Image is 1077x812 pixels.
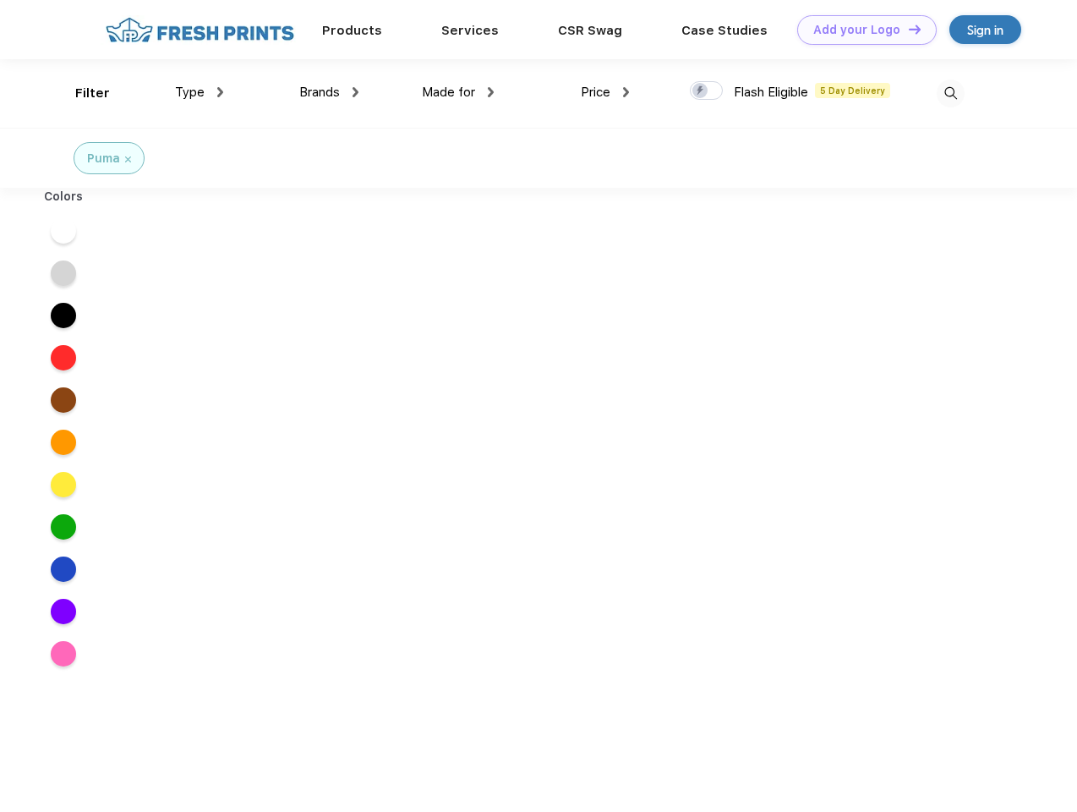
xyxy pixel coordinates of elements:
[217,87,223,97] img: dropdown.png
[125,156,131,162] img: filter_cancel.svg
[581,85,610,100] span: Price
[623,87,629,97] img: dropdown.png
[422,85,475,100] span: Made for
[87,150,120,167] div: Puma
[558,23,622,38] a: CSR Swag
[909,25,921,34] img: DT
[949,15,1021,44] a: Sign in
[101,15,299,45] img: fo%20logo%202.webp
[815,83,890,98] span: 5 Day Delivery
[353,87,358,97] img: dropdown.png
[937,80,965,107] img: desktop_search.svg
[175,85,205,100] span: Type
[322,23,382,38] a: Products
[813,23,900,37] div: Add your Logo
[31,188,96,206] div: Colors
[734,85,808,100] span: Flash Eligible
[441,23,499,38] a: Services
[75,84,110,103] div: Filter
[299,85,340,100] span: Brands
[488,87,494,97] img: dropdown.png
[967,20,1003,40] div: Sign in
